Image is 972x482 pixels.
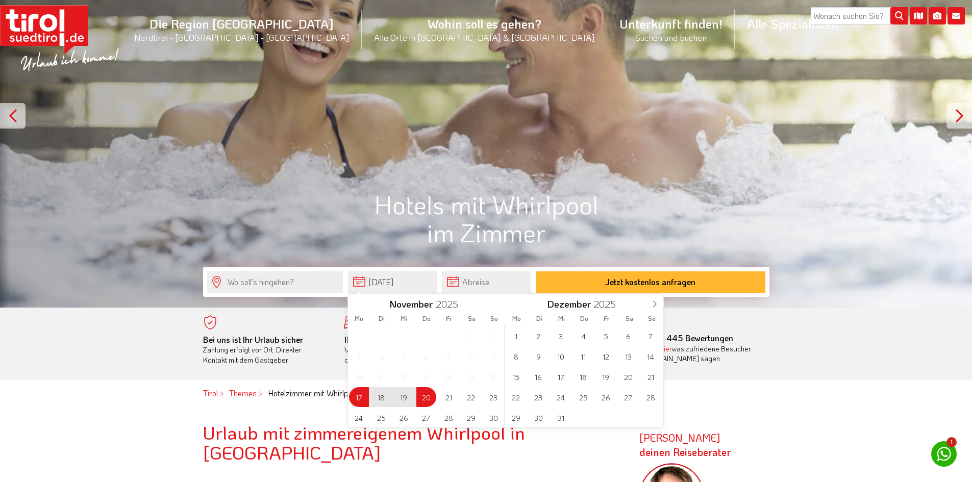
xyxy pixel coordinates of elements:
[371,346,391,366] span: November 4, 2025
[394,367,414,387] span: November 12, 2025
[639,445,731,459] span: deinen Reiseberater
[551,315,573,322] span: Mi
[433,297,466,310] input: Year
[529,346,549,366] span: Dezember 9, 2025
[506,326,526,346] span: Dezember 1, 2025
[574,346,593,366] span: Dezember 11, 2025
[461,408,481,427] span: November 29, 2025
[374,32,595,43] small: Alle Orte in [GEOGRAPHIC_DATA] & [GEOGRAPHIC_DATA]
[461,346,481,366] span: November 8, 2025
[438,315,460,322] span: Fr
[811,7,908,24] input: Wonach suchen Sie?
[461,367,481,387] span: November 15, 2025
[529,367,549,387] span: Dezember 16, 2025
[416,367,436,387] span: November 13, 2025
[641,346,661,366] span: Dezember 14, 2025
[506,367,526,387] span: Dezember 15, 2025
[461,387,481,407] span: November 22, 2025
[529,387,549,407] span: Dezember 23, 2025
[551,367,571,387] span: Dezember 17, 2025
[573,315,595,322] span: Do
[574,387,593,407] span: Dezember 25, 2025
[596,387,616,407] span: Dezember 26, 2025
[203,335,330,365] div: Zahlung erfolgt vor Ort. Direkter Kontakt mit dem Gastgeber
[207,271,343,293] input: Wo soll's hingehen?
[439,346,459,366] span: November 7, 2025
[416,387,436,407] span: November 20, 2025
[362,5,607,54] a: Wohin soll es gehen?Alle Orte in [GEOGRAPHIC_DATA] & [GEOGRAPHIC_DATA]
[641,387,661,407] span: Dezember 28, 2025
[460,315,483,322] span: Sa
[394,408,414,427] span: November 26, 2025
[595,315,618,322] span: Fr
[551,387,571,407] span: Dezember 24, 2025
[618,387,638,407] span: Dezember 27, 2025
[551,326,571,346] span: Dezember 3, 2025
[618,315,640,322] span: Sa
[641,367,661,387] span: Dezember 21, 2025
[628,333,733,343] b: - 445 Bewertungen
[910,7,927,24] i: Karte öffnen
[735,5,851,43] a: Alle Spezialisten
[484,326,504,346] span: November 2, 2025
[394,346,414,366] span: November 5, 2025
[203,388,218,398] a: Tirol
[203,190,769,246] h1: Hotels mit Whirlpool im Zimmer
[536,271,765,293] button: Jetzt kostenlos anfragen
[349,408,369,427] span: November 24, 2025
[416,346,436,366] span: November 6, 2025
[439,408,459,427] span: November 28, 2025
[529,326,549,346] span: Dezember 2, 2025
[591,297,625,310] input: Year
[134,32,350,43] small: Nordtirol - [GEOGRAPHIC_DATA] - [GEOGRAPHIC_DATA]
[371,367,391,387] span: November 11, 2025
[344,334,451,345] b: Ihr Traumurlaub beginnt hier!
[439,367,459,387] span: November 14, 2025
[639,431,731,459] strong: [PERSON_NAME]
[506,346,526,366] span: Dezember 8, 2025
[547,299,591,309] span: Dezember
[484,367,504,387] span: November 16, 2025
[506,408,526,427] span: Dezember 29, 2025
[931,441,957,467] a: 1
[370,315,393,322] span: Di
[393,315,415,322] span: Mi
[596,346,616,366] span: Dezember 12, 2025
[946,437,957,447] span: 1
[349,346,369,366] span: November 3, 2025
[461,326,481,346] span: November 1, 2025
[574,367,593,387] span: Dezember 18, 2025
[203,422,624,463] h2: Urlaub mit zimmereigenem Whirlpool in [GEOGRAPHIC_DATA]
[484,387,504,407] span: November 23, 2025
[229,388,257,398] a: Themen
[628,344,754,364] div: was zufriedene Besucher über [DOMAIN_NAME] sagen
[574,326,593,346] span: Dezember 4, 2025
[529,408,549,427] span: Dezember 30, 2025
[371,387,391,407] span: November 18, 2025
[349,367,369,387] span: November 10, 2025
[506,315,528,322] span: Mo
[596,326,616,346] span: Dezember 5, 2025
[203,334,303,345] b: Bei uns ist Ihr Urlaub sicher
[442,271,531,293] input: Abreise
[641,326,661,346] span: Dezember 7, 2025
[551,408,571,427] span: Dezember 31, 2025
[929,7,946,24] i: Fotogalerie
[607,5,735,54] a: Unterkunft finden!Suchen und buchen
[506,387,526,407] span: Dezember 22, 2025
[618,367,638,387] span: Dezember 20, 2025
[484,346,504,366] span: November 9, 2025
[348,271,437,293] input: Anreise
[618,326,638,346] span: Dezember 6, 2025
[439,387,459,407] span: November 21, 2025
[348,315,370,322] span: Mo
[596,367,616,387] span: Dezember 19, 2025
[948,7,965,24] i: Kontakt
[371,408,391,427] span: November 25, 2025
[394,387,414,407] span: November 19, 2025
[122,5,362,54] a: Die Region [GEOGRAPHIC_DATA]Nordtirol - [GEOGRAPHIC_DATA] - [GEOGRAPHIC_DATA]
[344,335,471,365] div: Von der Buchung bis zum Aufenthalt, der gesamte Ablauf ist unkompliziert
[618,346,638,366] span: Dezember 13, 2025
[483,315,505,322] span: So
[551,346,571,366] span: Dezember 10, 2025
